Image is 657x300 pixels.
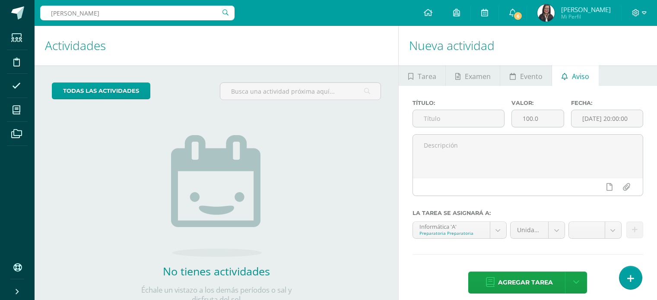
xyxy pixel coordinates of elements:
div: Preparatoria Preparatoria [419,230,483,236]
span: Examen [465,66,491,87]
span: Mi Perfil [561,13,611,20]
input: Puntos máximos [512,110,564,127]
label: Fecha: [571,100,643,106]
span: Unidad 4 [517,222,542,238]
a: todas las Actividades [52,82,150,99]
img: no_activities.png [171,135,262,257]
div: Informática 'A' [419,222,483,230]
a: Informática 'A'Preparatoria Preparatoria [413,222,506,238]
h1: Actividades [45,26,388,65]
span: Agregar tarea [498,272,553,293]
h1: Nueva actividad [409,26,647,65]
a: Unidad 4 [511,222,565,238]
label: La tarea se asignará a: [413,210,643,216]
label: Título: [413,100,505,106]
img: a3c8d07216cdad22dba3c6a6613c3355.png [537,4,555,22]
a: Tarea [399,65,445,86]
input: Busca un usuario... [40,6,235,20]
input: Título [413,110,504,127]
label: Valor: [511,100,564,106]
span: 6 [513,11,522,21]
h2: No tienes actividades [130,264,303,278]
span: Aviso [572,66,589,87]
span: Tarea [418,66,436,87]
a: Examen [446,65,500,86]
input: Fecha de entrega [571,110,643,127]
input: Busca una actividad próxima aquí... [220,83,381,100]
a: Evento [500,65,552,86]
span: [PERSON_NAME] [561,5,611,14]
a: Aviso [552,65,598,86]
span: Evento [520,66,543,87]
